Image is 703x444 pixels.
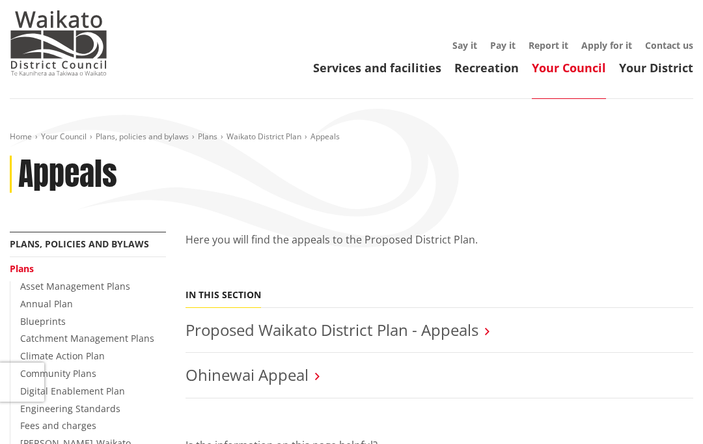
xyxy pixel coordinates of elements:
a: Community Plans [20,367,96,380]
span: Appeals [310,131,340,142]
a: Engineering Standards [20,402,120,415]
a: Digital Enablement Plan [20,385,125,397]
a: Report it [529,39,568,51]
p: Here you will find the appeals to the Proposed District Plan. [186,232,693,247]
a: Your Council [41,131,87,142]
a: Apply for it [581,39,632,51]
a: Recreation [454,60,519,76]
a: Say it [452,39,477,51]
a: Home [10,131,32,142]
a: Climate Action Plan [20,350,105,362]
a: Your Council [532,60,606,76]
a: Plans [198,131,217,142]
a: Contact us [645,39,693,51]
a: Waikato District Plan [227,131,301,142]
a: Catchment Management Plans [20,332,154,344]
a: Blueprints [20,315,66,327]
a: Asset Management Plans [20,280,130,292]
a: Services and facilities [313,60,441,76]
iframe: Messenger Launcher [643,389,690,436]
nav: breadcrumb [10,132,693,143]
a: Plans [10,262,34,275]
a: Fees and charges [20,419,96,432]
h1: Appeals [18,156,117,193]
h5: In this section [186,290,261,301]
a: Your District [619,60,693,76]
a: Ohinewai Appeal [186,364,309,385]
a: Annual Plan [20,298,73,310]
a: Plans, policies and bylaws [96,131,189,142]
img: Waikato District Council - Te Kaunihera aa Takiwaa o Waikato [10,10,107,76]
a: Pay it [490,39,516,51]
a: Proposed Waikato District Plan - Appeals [186,319,478,340]
a: Plans, policies and bylaws [10,238,149,250]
